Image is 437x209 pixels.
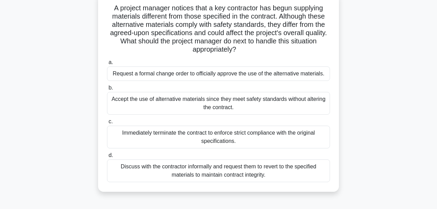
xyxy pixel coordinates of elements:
[107,92,330,115] div: Accept the use of alternative materials since they meet safety standards without altering the con...
[107,126,330,148] div: Immediately terminate the contract to enforce strict compliance with the original specifications.
[108,85,113,91] span: b.
[108,59,113,65] span: a.
[108,152,113,158] span: d.
[108,118,113,124] span: c.
[107,66,330,81] div: Request a formal change order to officially approve the use of the alternative materials.
[106,4,331,54] h5: A project manager notices that a key contractor has begun supplying materials different from thos...
[107,159,330,182] div: Discuss with the contractor informally and request them to revert to the specified materials to m...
